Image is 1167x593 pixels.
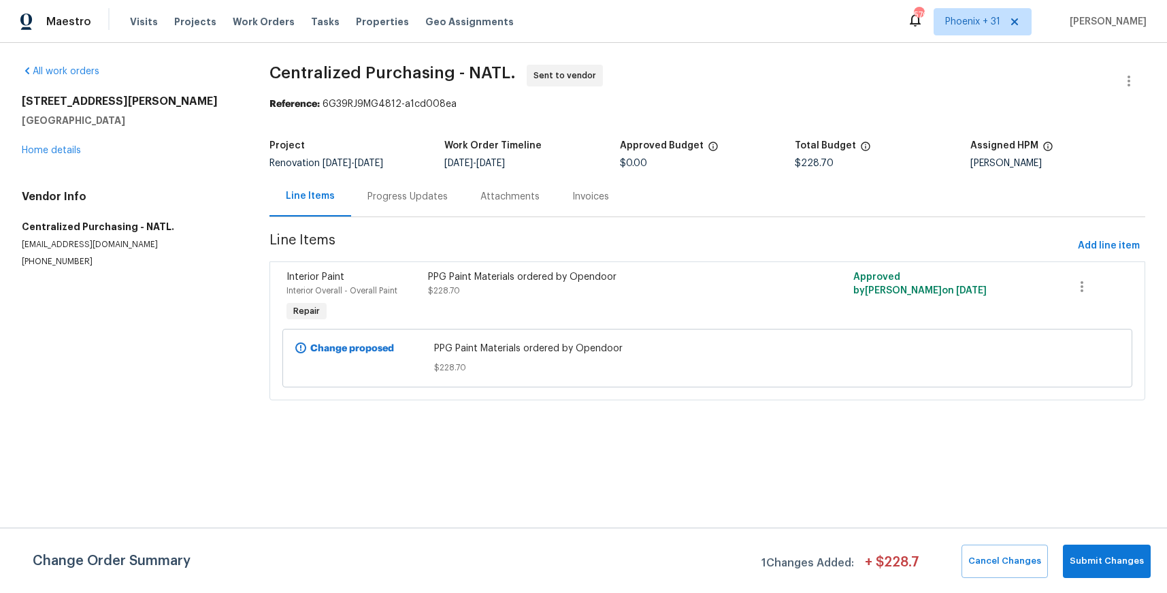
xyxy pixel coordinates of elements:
[1042,141,1053,159] span: The hpm assigned to this work order.
[795,141,856,150] h5: Total Budget
[22,67,99,76] a: All work orders
[46,15,91,29] span: Maestro
[956,286,987,295] span: [DATE]
[130,15,158,29] span: Visits
[708,141,719,159] span: The total cost of line items that have been approved by both Opendoor and the Trade Partner. This...
[444,141,542,150] h5: Work Order Timeline
[22,114,237,127] h5: [GEOGRAPHIC_DATA]
[1064,15,1147,29] span: [PERSON_NAME]
[174,15,216,29] span: Projects
[22,239,237,251] p: [EMAIL_ADDRESS][DOMAIN_NAME]
[425,15,514,29] span: Geo Assignments
[269,141,305,150] h5: Project
[286,287,397,295] span: Interior Overall - Overall Paint
[286,189,335,203] div: Line Items
[367,190,448,204] div: Progress Updates
[1072,234,1145,259] button: Add line item
[311,17,340,27] span: Tasks
[572,190,609,204] div: Invoices
[970,141,1038,150] h5: Assigned HPM
[288,304,325,318] span: Repair
[269,159,383,168] span: Renovation
[795,159,834,168] span: $228.70
[533,69,602,82] span: Sent to vendor
[428,287,460,295] span: $228.70
[269,97,1145,111] div: 6G39RJ9MG4812-a1cd008ea
[356,15,409,29] span: Properties
[323,159,383,168] span: -
[480,190,540,204] div: Attachments
[22,95,237,108] h2: [STREET_ADDRESS][PERSON_NAME]
[310,344,394,353] b: Change proposed
[269,99,320,109] b: Reference:
[233,15,295,29] span: Work Orders
[22,256,237,268] p: [PHONE_NUMBER]
[444,159,473,168] span: [DATE]
[22,146,81,155] a: Home details
[970,159,1145,168] div: [PERSON_NAME]
[914,8,923,22] div: 570
[1078,238,1140,255] span: Add line item
[853,272,987,295] span: Approved by [PERSON_NAME] on
[22,220,237,234] h5: Centralized Purchasing - NATL.
[355,159,383,168] span: [DATE]
[22,190,237,204] h4: Vendor Info
[434,361,981,374] span: $228.70
[428,270,774,284] div: PPG Paint Materials ordered by Opendoor
[620,141,704,150] h5: Approved Budget
[620,159,647,168] span: $0.00
[269,65,516,81] span: Centralized Purchasing - NATL.
[286,272,344,282] span: Interior Paint
[476,159,505,168] span: [DATE]
[860,141,871,159] span: The total cost of line items that have been proposed by Opendoor. This sum includes line items th...
[269,234,1072,259] span: Line Items
[444,159,505,168] span: -
[434,342,981,355] span: PPG Paint Materials ordered by Opendoor
[945,15,1000,29] span: Phoenix + 31
[323,159,351,168] span: [DATE]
